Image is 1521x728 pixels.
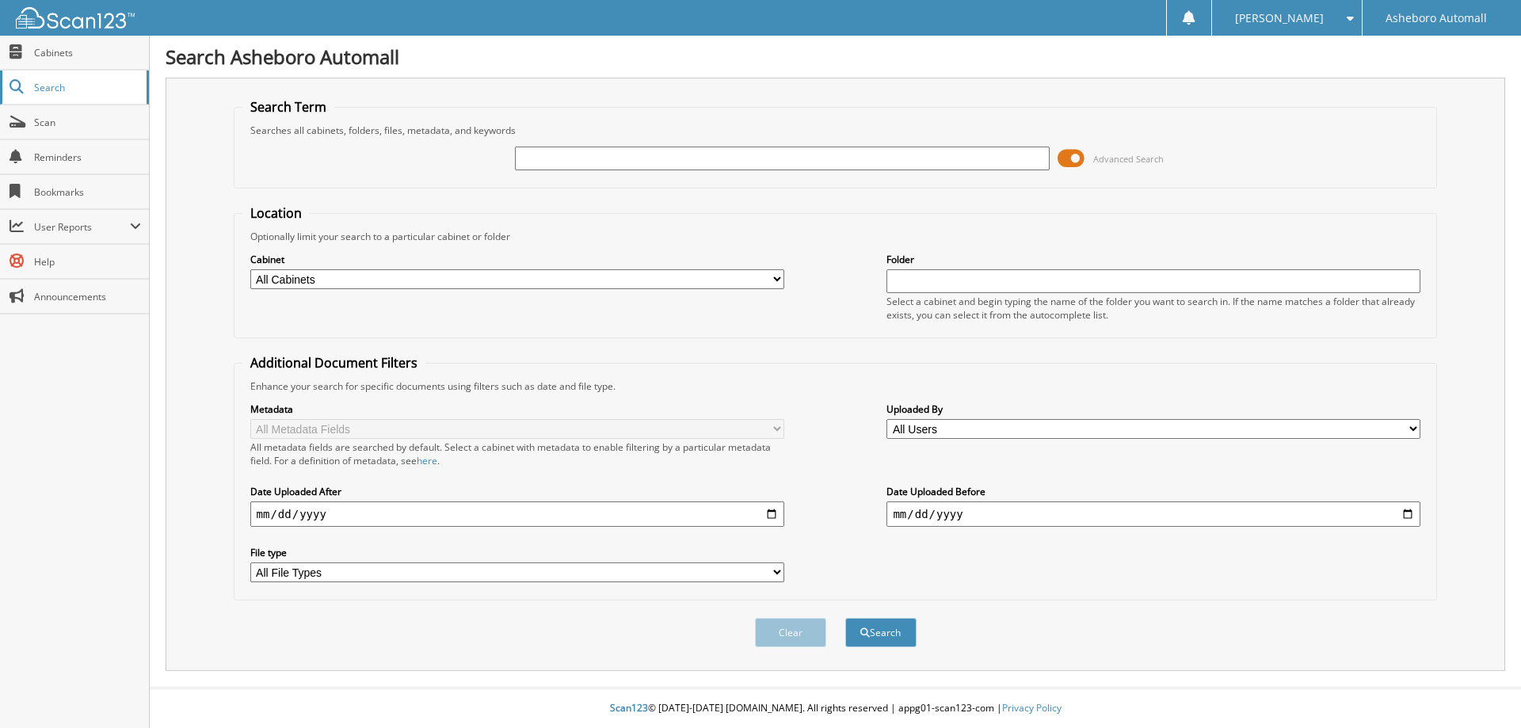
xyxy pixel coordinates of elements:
label: Date Uploaded After [250,485,784,498]
span: Scan [34,116,141,129]
span: [PERSON_NAME] [1235,13,1324,23]
div: © [DATE]-[DATE] [DOMAIN_NAME]. All rights reserved | appg01-scan123-com | [150,689,1521,728]
span: Reminders [34,151,141,164]
legend: Additional Document Filters [242,354,425,372]
span: User Reports [34,220,130,234]
label: Metadata [250,402,784,416]
label: Cabinet [250,253,784,266]
span: Asheboro Automall [1386,13,1487,23]
img: scan123-logo-white.svg [16,7,135,29]
div: Optionally limit your search to a particular cabinet or folder [242,230,1429,243]
span: Announcements [34,290,141,303]
span: Help [34,255,141,269]
span: Scan123 [610,701,648,715]
label: File type [250,546,784,559]
button: Clear [755,618,826,647]
button: Search [845,618,917,647]
label: Uploaded By [886,402,1420,416]
input: start [250,501,784,527]
span: Advanced Search [1093,153,1164,165]
div: All metadata fields are searched by default. Select a cabinet with metadata to enable filtering b... [250,440,784,467]
h1: Search Asheboro Automall [166,44,1505,70]
label: Date Uploaded Before [886,485,1420,498]
span: Bookmarks [34,185,141,199]
legend: Location [242,204,310,222]
a: here [417,454,437,467]
a: Privacy Policy [1002,701,1062,715]
legend: Search Term [242,98,334,116]
div: Searches all cabinets, folders, files, metadata, and keywords [242,124,1429,137]
iframe: Chat Widget [1442,652,1521,728]
div: Enhance your search for specific documents using filters such as date and file type. [242,379,1429,393]
span: Cabinets [34,46,141,59]
input: end [886,501,1420,527]
div: Select a cabinet and begin typing the name of the folder you want to search in. If the name match... [886,295,1420,322]
span: Search [34,81,139,94]
label: Folder [886,253,1420,266]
